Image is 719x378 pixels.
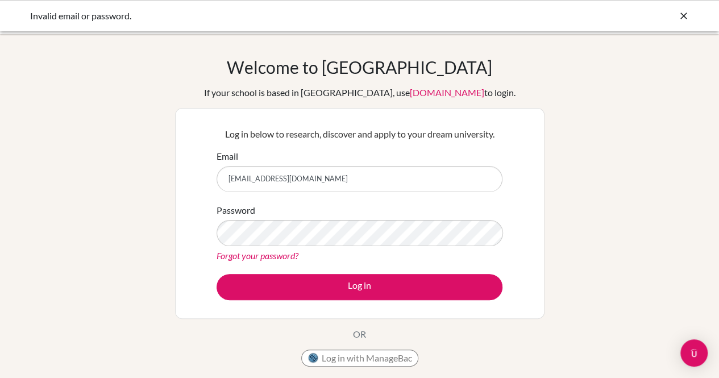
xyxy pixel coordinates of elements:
[217,250,298,261] a: Forgot your password?
[30,9,519,23] div: Invalid email or password.
[204,86,516,99] div: If your school is based in [GEOGRAPHIC_DATA], use to login.
[680,339,708,367] div: Open Intercom Messenger
[227,57,492,77] h1: Welcome to [GEOGRAPHIC_DATA]
[217,274,502,300] button: Log in
[410,87,484,98] a: [DOMAIN_NAME]
[353,327,366,341] p: OR
[217,149,238,163] label: Email
[301,350,418,367] button: Log in with ManageBac
[217,203,255,217] label: Password
[217,127,502,141] p: Log in below to research, discover and apply to your dream university.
